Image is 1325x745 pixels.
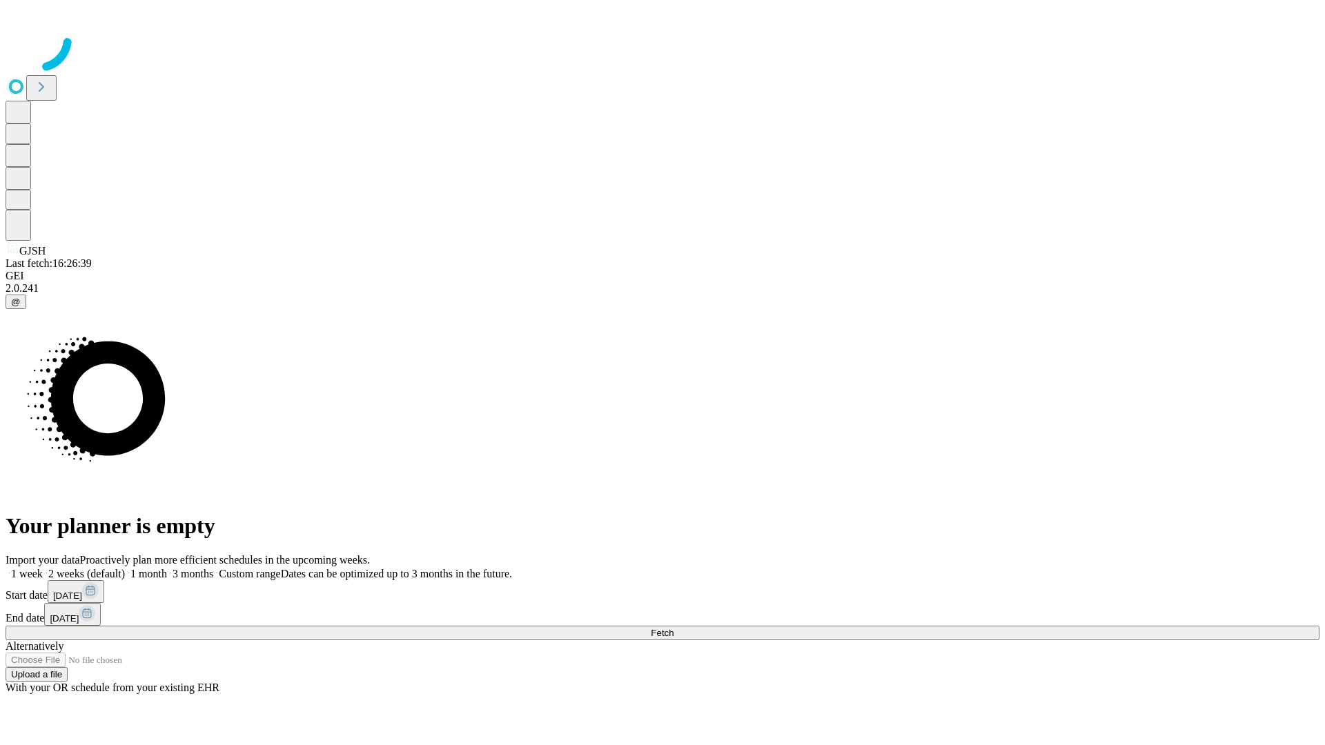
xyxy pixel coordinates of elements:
[6,295,26,309] button: @
[48,580,104,603] button: [DATE]
[6,682,219,693] span: With your OR schedule from your existing EHR
[651,628,674,638] span: Fetch
[173,568,213,579] span: 3 months
[6,603,1319,626] div: End date
[80,554,370,566] span: Proactively plan more efficient schedules in the upcoming weeks.
[19,245,46,257] span: GJSH
[48,568,125,579] span: 2 weeks (default)
[50,613,79,624] span: [DATE]
[6,667,68,682] button: Upload a file
[11,297,21,307] span: @
[6,580,1319,603] div: Start date
[11,568,43,579] span: 1 week
[6,270,1319,282] div: GEI
[6,626,1319,640] button: Fetch
[219,568,280,579] span: Custom range
[44,603,101,626] button: [DATE]
[6,554,80,566] span: Import your data
[6,640,63,652] span: Alternatively
[6,513,1319,539] h1: Your planner is empty
[53,590,82,601] span: [DATE]
[6,282,1319,295] div: 2.0.241
[6,257,92,269] span: Last fetch: 16:26:39
[130,568,167,579] span: 1 month
[281,568,512,579] span: Dates can be optimized up to 3 months in the future.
